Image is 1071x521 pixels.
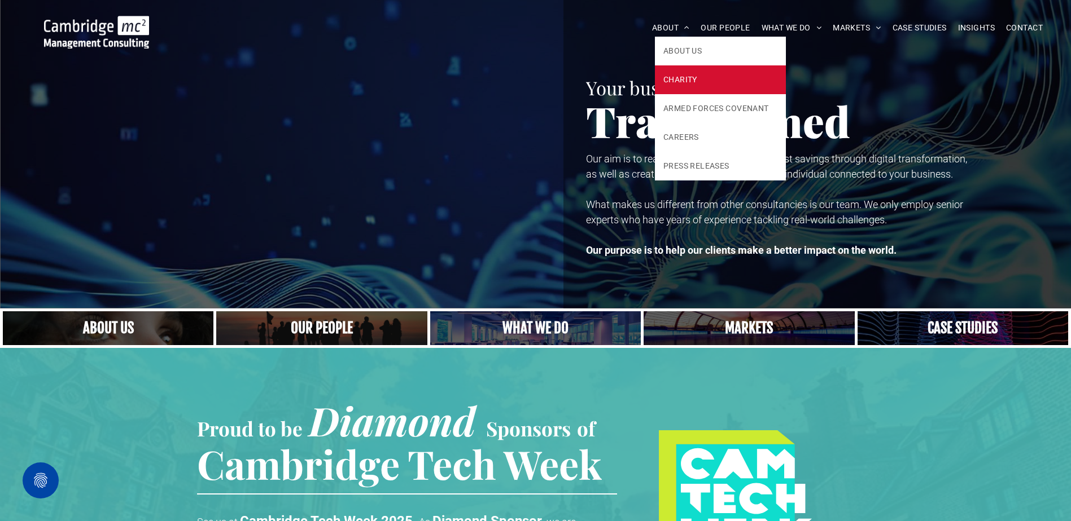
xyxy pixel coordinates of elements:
[663,131,699,143] span: CAREERS
[646,19,696,37] a: ABOUT
[577,415,595,441] span: of
[655,123,786,152] a: CAREERS
[655,94,786,123] a: ARMED FORCES COVENANT
[586,198,963,226] span: What makes us different from other consultancies is our team. We only employ senior experts who h...
[644,311,854,345] a: Telecoms | Decades of Experience Across Multiple Industries & Regions
[858,311,1068,345] a: CASE STUDIES | See an Overview of All Our Case Studies | Cambridge Management Consulting
[586,92,850,149] span: Transformed
[663,103,769,114] span: ARMED FORCES COVENANT
[3,311,213,345] a: Close up of woman's face, centered on her eyes
[309,394,476,447] span: Diamond
[44,17,149,29] a: Your Business Transformed | Cambridge Management Consulting
[652,19,690,37] span: ABOUT
[430,311,641,345] a: A yoga teacher lifting his whole body off the ground in the peacock pose
[197,437,602,490] span: Cambridge Tech Week
[197,415,303,441] span: Proud to be
[655,152,786,180] a: PRESS RELEASES
[655,37,786,65] a: ABOUT US
[663,74,697,86] span: CHARITY
[887,19,952,37] a: CASE STUDIES
[827,19,886,37] a: MARKETS
[663,45,702,57] span: ABOUT US
[655,65,786,94] a: CHARITY
[695,19,755,37] a: OUR PEOPLE
[586,244,897,256] strong: Our purpose is to help our clients make a better impact on the world.
[1000,19,1048,37] a: CONTACT
[663,160,729,172] span: PRESS RELEASES
[216,311,427,345] a: A crowd in silhouette at sunset, on a rise or lookout point
[952,19,1000,37] a: INSIGHTS
[586,153,967,180] span: Our aim is to realise increased growth and cost savings through digital transformation, as well a...
[756,19,828,37] a: WHAT WE DO
[486,415,571,441] span: Sponsors
[44,16,149,48] img: Go to Homepage
[586,75,703,100] span: Your business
